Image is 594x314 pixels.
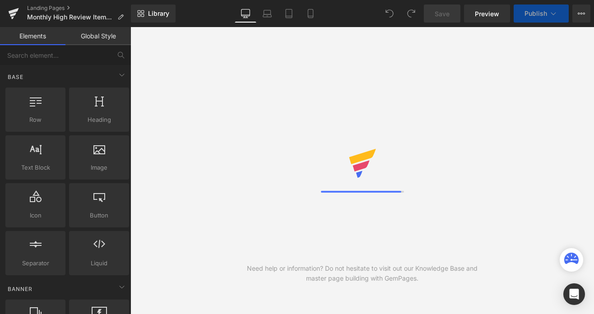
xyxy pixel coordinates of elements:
[435,9,450,18] span: Save
[8,211,63,220] span: Icon
[402,5,420,23] button: Redo
[8,259,63,268] span: Separator
[8,163,63,172] span: Text Block
[381,5,399,23] button: Undo
[572,5,590,23] button: More
[475,9,499,18] span: Preview
[72,115,126,125] span: Heading
[464,5,510,23] a: Preview
[7,285,33,293] span: Banner
[148,9,169,18] span: Library
[65,27,131,45] a: Global Style
[563,283,585,305] div: Open Intercom Messenger
[235,5,256,23] a: Desktop
[246,263,478,283] div: Need help or information? Do not hesitate to visit out our Knowledge Base and master page buildin...
[27,5,131,12] a: Landing Pages
[27,14,114,21] span: Monthly High Review Items _SOÉJU Online Store（ソージュオンラインストア）
[8,115,63,125] span: Row
[72,259,126,268] span: Liquid
[300,5,321,23] a: Mobile
[7,73,24,81] span: Base
[524,10,547,17] span: Publish
[256,5,278,23] a: Laptop
[278,5,300,23] a: Tablet
[131,5,176,23] a: New Library
[72,211,126,220] span: Button
[514,5,569,23] button: Publish
[72,163,126,172] span: Image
